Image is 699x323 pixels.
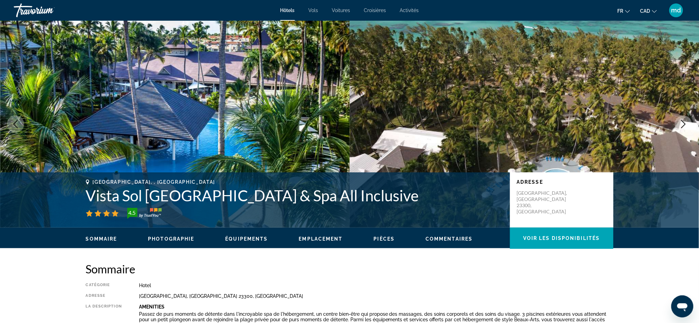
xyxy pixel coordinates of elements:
[280,8,295,13] a: Hôtels
[7,115,24,133] button: Previous image
[523,235,600,241] span: Voir les disponibilités
[426,236,472,242] button: Commentaires
[510,228,613,249] button: Voir les disponibilités
[675,115,692,133] button: Next image
[374,236,395,242] button: Pièces
[517,179,607,185] p: Adresse
[618,6,630,16] button: Change language
[14,1,83,19] a: Travorium
[667,3,685,18] button: User Menu
[517,190,572,215] p: [GEOGRAPHIC_DATA], [GEOGRAPHIC_DATA] 23300, [GEOGRAPHIC_DATA]
[671,7,681,14] span: md
[86,293,122,299] div: Adresse
[618,8,623,14] span: fr
[400,8,419,13] a: Activités
[93,179,216,185] span: [GEOGRAPHIC_DATA], , [GEOGRAPHIC_DATA]
[640,8,650,14] span: CAD
[332,8,350,13] a: Voitures
[125,209,139,217] div: 4.5
[127,208,162,219] img: trustyou-badge-hor.svg
[226,236,268,242] button: Équipements
[364,8,386,13] a: Croisières
[86,262,613,276] h2: Sommaire
[309,8,318,13] a: Vols
[299,236,343,242] button: Emplacement
[139,304,164,310] b: Amenities
[640,6,657,16] button: Change currency
[671,295,693,317] iframe: Bouton de lancement de la fenêtre de messagerie
[139,283,613,288] div: Hotel
[86,186,503,204] h1: Vista Sol [GEOGRAPHIC_DATA] & Spa All Inclusive
[86,283,122,288] div: Catégorie
[148,236,194,242] button: Photographie
[86,236,117,242] button: Sommaire
[139,293,613,299] div: [GEOGRAPHIC_DATA], [GEOGRAPHIC_DATA] 23300, [GEOGRAPHIC_DATA]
